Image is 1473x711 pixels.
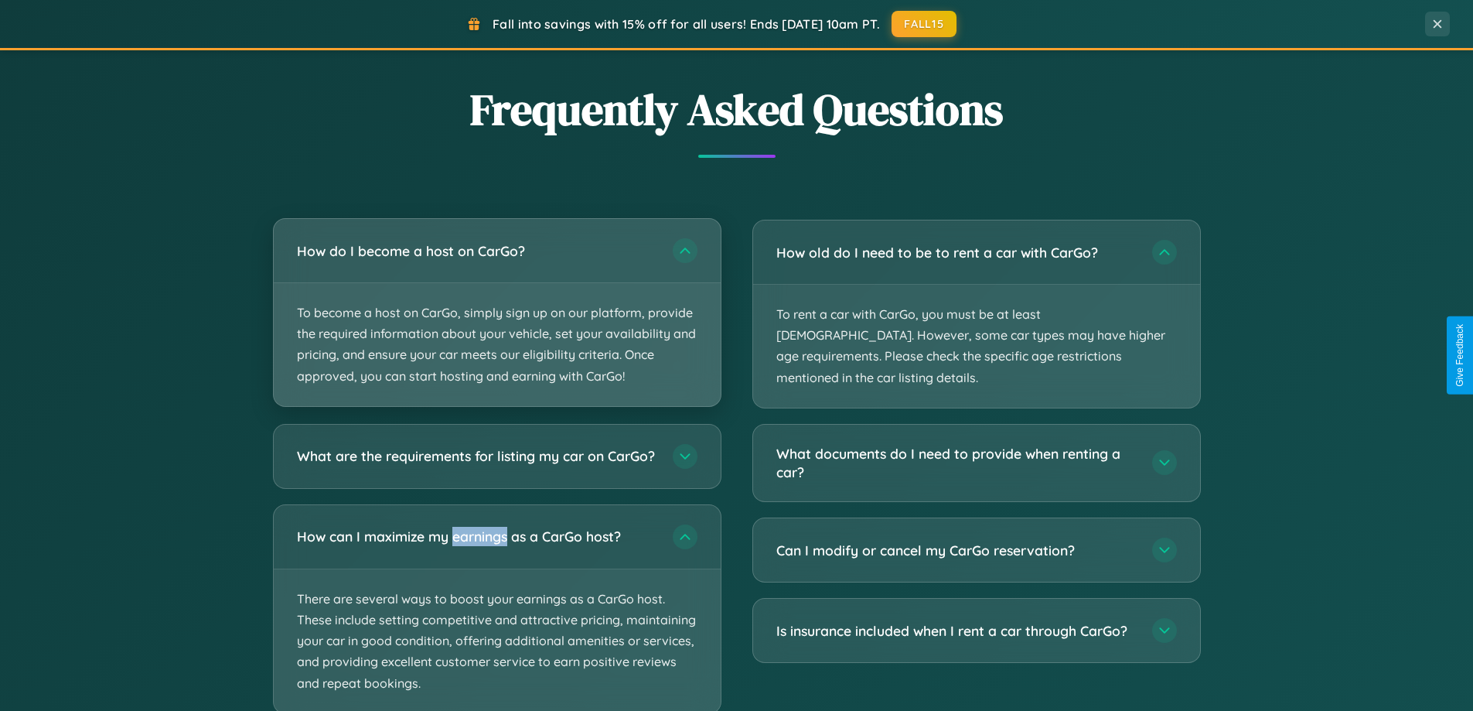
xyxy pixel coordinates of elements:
button: FALL15 [892,11,956,37]
h2: Frequently Asked Questions [273,80,1201,139]
h3: What documents do I need to provide when renting a car? [776,444,1137,482]
h3: How do I become a host on CarGo? [297,241,657,261]
p: To become a host on CarGo, simply sign up on our platform, provide the required information about... [274,283,721,406]
h3: What are the requirements for listing my car on CarGo? [297,446,657,466]
h3: Is insurance included when I rent a car through CarGo? [776,621,1137,641]
h3: How old do I need to be to rent a car with CarGo? [776,243,1137,262]
p: To rent a car with CarGo, you must be at least [DEMOGRAPHIC_DATA]. However, some car types may ha... [753,285,1200,408]
div: Give Feedback [1454,324,1465,387]
h3: Can I modify or cancel my CarGo reservation? [776,541,1137,560]
h3: How can I maximize my earnings as a CarGo host? [297,527,657,546]
span: Fall into savings with 15% off for all users! Ends [DATE] 10am PT. [493,16,880,32]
